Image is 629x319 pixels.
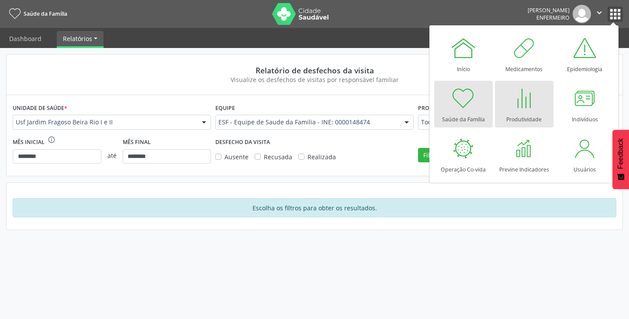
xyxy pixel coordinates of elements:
a: Relatórios [57,31,104,46]
button: apps [608,7,623,22]
span: Ausente [225,153,249,161]
a: Saúde da Família [434,81,493,127]
span: Feedback [617,138,625,169]
span: Saúde da Família [24,10,67,17]
a: Produtividade [495,81,553,127]
a: Previne Indicadores [495,131,553,178]
span: Realizada [308,153,336,161]
div: Escolha os filtros para obter os resultados. [13,198,616,217]
a: Operação Co-vida [434,131,493,178]
a: Usuários [556,131,614,178]
a: Início [434,31,493,77]
span: Todos os profissionais [421,118,598,127]
div: Visualize os desfechos de visitas por responsável familiar [19,75,610,84]
button:  [591,5,608,23]
button: Filtrar [418,148,446,163]
a: Medicamentos [495,31,553,77]
label: Profissional [418,101,457,115]
a: Indivíduos [556,81,614,127]
div: O intervalo deve ser de no máximo 6 meses [48,136,55,149]
label: Mês inicial [13,136,45,149]
div: Relatório de desfechos da visita [19,65,610,75]
span: Usf Jardim Fragoso Beira Rio I e II [16,118,193,127]
div: [PERSON_NAME] [528,7,570,14]
span: Relatórios [63,34,92,43]
label: DESFECHO DA VISITA [215,136,270,149]
span: Recusada [264,153,292,161]
span: Enfermeiro [536,14,570,21]
label: Mês final [123,136,151,149]
i: info_outline [48,136,55,144]
button: Feedback - Mostrar pesquisa [612,130,629,189]
a: Epidemiologia [556,31,614,77]
label: Unidade de saúde [13,101,67,115]
i:  [594,8,604,17]
span: até [101,145,123,166]
img: img [573,5,591,23]
span: ESF - Equipe de Saude da Familia - INE: 0000148474 [218,118,396,127]
a: Saúde da Família [6,7,67,21]
a: Dashboard [3,31,48,46]
label: Equipe [215,101,235,115]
